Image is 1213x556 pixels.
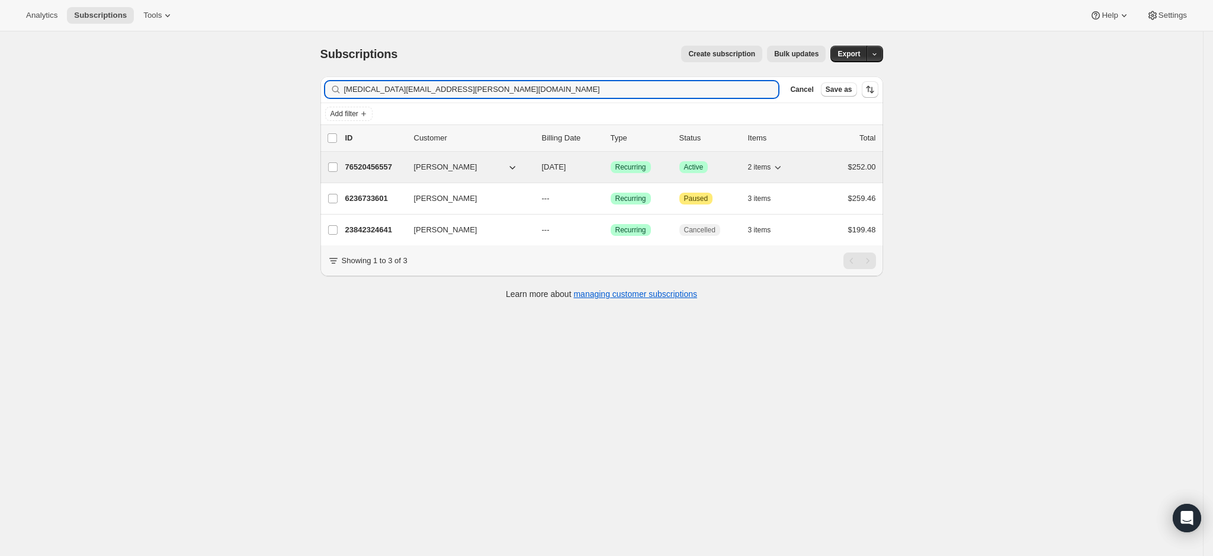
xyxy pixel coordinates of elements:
button: [PERSON_NAME] [407,158,525,177]
button: [PERSON_NAME] [407,189,525,208]
span: Cancelled [684,225,715,235]
span: 2 items [748,162,771,172]
span: [PERSON_NAME] [414,161,477,173]
span: Subscriptions [320,47,398,60]
span: Add filter [330,109,358,119]
span: $252.00 [848,162,876,171]
span: Bulk updates [774,49,819,59]
span: Cancel [790,85,813,94]
span: Active [684,162,704,172]
span: Recurring [615,225,646,235]
div: 6236733601[PERSON_NAME]---SuccessRecurringAttentionPaused3 items$259.46 [345,190,876,207]
span: [PERSON_NAME] [414,224,477,236]
button: Export [830,46,867,62]
button: Cancel [785,82,818,97]
button: Settings [1140,7,1194,24]
span: Recurring [615,162,646,172]
nav: Pagination [843,253,876,269]
p: Status [679,132,739,144]
p: Showing 1 to 3 of 3 [342,255,407,267]
p: Learn more about [506,288,697,300]
button: 3 items [748,222,784,238]
span: Create subscription [688,49,755,59]
span: Save as [826,85,852,94]
span: [PERSON_NAME] [414,193,477,204]
button: 2 items [748,159,784,175]
button: Create subscription [681,46,762,62]
span: $259.46 [848,194,876,203]
span: $199.48 [848,225,876,234]
span: Analytics [26,11,57,20]
span: [DATE] [542,162,566,171]
span: Settings [1159,11,1187,20]
span: 3 items [748,225,771,235]
p: Total [859,132,875,144]
p: 6236733601 [345,193,405,204]
button: 3 items [748,190,784,207]
button: Sort the results [862,81,878,98]
p: 76520456557 [345,161,405,173]
button: Bulk updates [767,46,826,62]
span: --- [542,194,550,203]
p: Billing Date [542,132,601,144]
div: IDCustomerBilling DateTypeStatusItemsTotal [345,132,876,144]
span: Recurring [615,194,646,203]
p: Customer [414,132,532,144]
div: Open Intercom Messenger [1173,504,1201,532]
button: Subscriptions [67,7,134,24]
button: [PERSON_NAME] [407,221,525,239]
p: ID [345,132,405,144]
span: Export [837,49,860,59]
span: Paused [684,194,708,203]
span: 3 items [748,194,771,203]
span: Help [1102,11,1118,20]
div: 23842324641[PERSON_NAME]---SuccessRecurringCancelled3 items$199.48 [345,222,876,238]
a: managing customer subscriptions [573,289,697,299]
span: Subscriptions [74,11,127,20]
button: Help [1083,7,1137,24]
span: Tools [143,11,162,20]
button: Save as [821,82,857,97]
div: 76520456557[PERSON_NAME][DATE]SuccessRecurringSuccessActive2 items$252.00 [345,159,876,175]
button: Analytics [19,7,65,24]
p: 23842324641 [345,224,405,236]
div: Type [611,132,670,144]
button: Tools [136,7,181,24]
input: Filter subscribers [344,81,779,98]
span: --- [542,225,550,234]
button: Add filter [325,107,373,121]
div: Items [748,132,807,144]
